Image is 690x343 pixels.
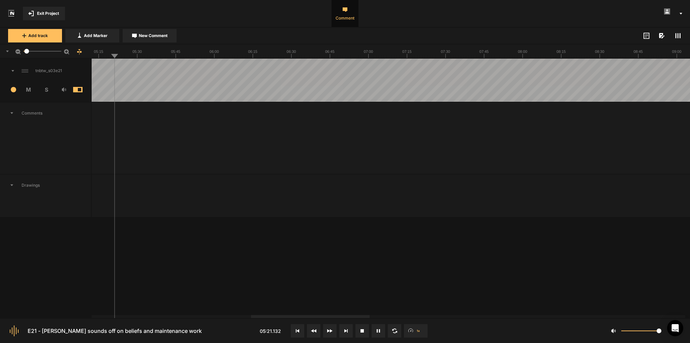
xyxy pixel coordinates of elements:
[557,50,566,54] text: 08:15
[402,50,412,54] text: 07:15
[8,29,62,42] button: Add track
[479,50,489,54] text: 07:45
[325,50,335,54] text: 06:45
[210,50,219,54] text: 06:00
[364,50,373,54] text: 07:00
[65,29,119,42] button: Add Marker
[37,10,59,17] span: Exit Project
[672,50,682,54] text: 09:00
[248,50,257,54] text: 06:15
[667,320,683,336] div: Open Intercom Messenger
[287,50,296,54] text: 06:30
[33,68,91,74] span: tnbtw_s03e21
[123,29,177,42] button: New Comment
[94,50,103,54] text: 05:15
[595,50,604,54] text: 08:30
[23,7,65,20] button: Exit Project
[441,50,450,54] text: 07:30
[84,33,107,39] span: Add Marker
[132,50,142,54] text: 05:30
[171,50,181,54] text: 05:45
[28,327,202,335] div: E21 - [PERSON_NAME] sounds off on beliefs and maintenance work
[404,324,428,338] button: 1x
[37,86,55,94] span: S
[260,328,281,334] span: 05:21.132
[518,50,527,54] text: 08:00
[28,33,48,39] span: Add track
[139,33,167,39] span: New Comment
[633,50,643,54] text: 08:45
[20,86,38,94] span: M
